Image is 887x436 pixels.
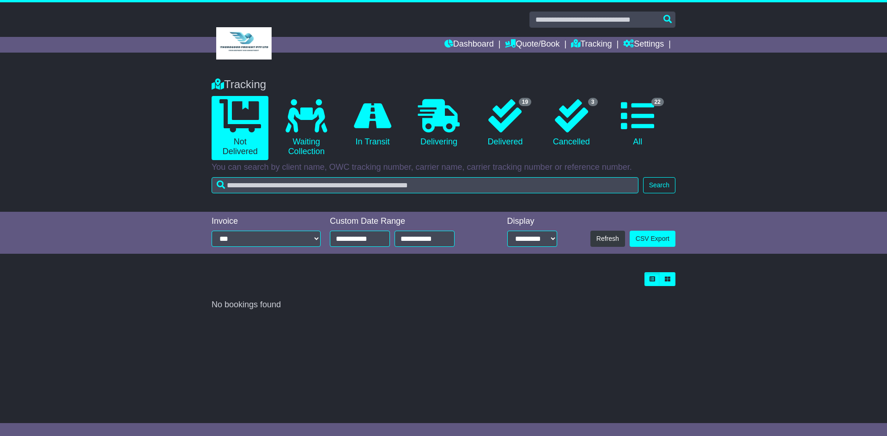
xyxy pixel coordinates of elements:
a: Waiting Collection [278,96,334,160]
div: Tracking [207,78,680,91]
a: CSV Export [630,231,675,247]
a: Tracking [571,37,612,53]
a: 19 Delivered [477,96,534,150]
span: 3 [588,98,598,106]
span: 19 [519,98,531,106]
p: You can search by client name, OWC tracking number, carrier name, carrier tracking number or refe... [212,162,675,173]
button: Search [643,177,675,193]
button: Refresh [590,231,625,247]
a: Dashboard [444,37,494,53]
a: Quote/Book [505,37,559,53]
div: No bookings found [212,300,675,310]
div: Invoice [212,216,321,227]
a: Not Delivered [212,96,268,160]
a: Settings [623,37,664,53]
div: Custom Date Range [330,216,478,227]
a: 22 All [609,96,666,150]
div: Display [507,216,557,227]
span: 22 [651,98,664,106]
a: Delivering [410,96,467,150]
a: 3 Cancelled [543,96,600,150]
a: In Transit [344,96,401,150]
